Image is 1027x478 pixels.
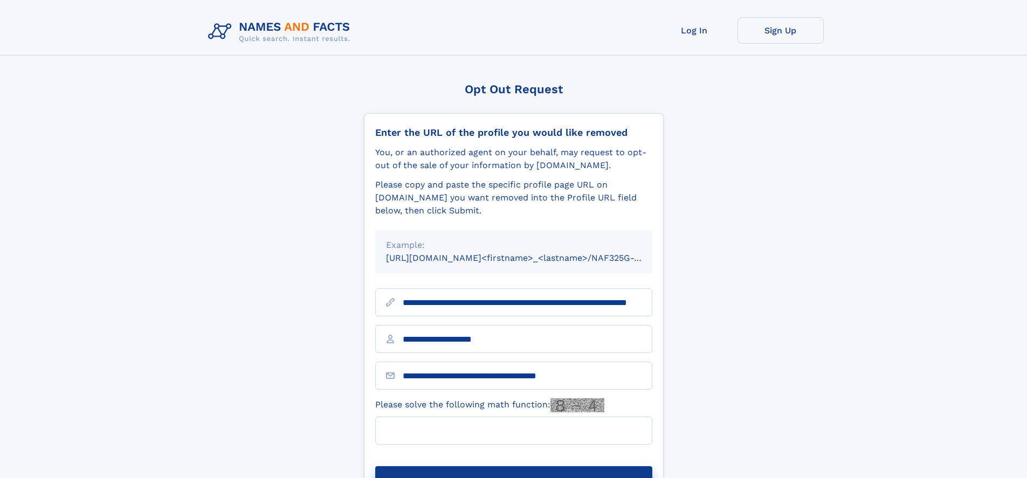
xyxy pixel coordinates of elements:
div: Example: [386,239,642,252]
div: You, or an authorized agent on your behalf, may request to opt-out of the sale of your informatio... [375,146,652,172]
div: Opt Out Request [364,82,664,96]
a: Log In [651,17,737,44]
img: Logo Names and Facts [204,17,359,46]
a: Sign Up [737,17,824,44]
small: [URL][DOMAIN_NAME]<firstname>_<lastname>/NAF325G-xxxxxxxx [386,253,673,263]
div: Enter the URL of the profile you would like removed [375,127,652,138]
label: Please solve the following math function: [375,398,604,412]
div: Please copy and paste the specific profile page URL on [DOMAIN_NAME] you want removed into the Pr... [375,178,652,217]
